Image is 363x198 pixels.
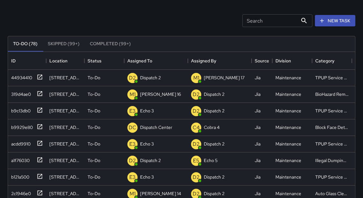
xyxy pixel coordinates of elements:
[312,52,352,70] div: Category
[49,157,81,164] div: 410 15th Street
[255,74,260,81] div: Jia
[193,124,200,131] p: C4
[9,171,29,180] div: b121a500
[85,36,136,52] button: Completed (99+)
[49,124,81,131] div: 467 19th Street
[140,74,161,81] p: Dispatch 2
[88,91,100,97] p: To-Do
[275,91,301,97] div: Maintenance
[188,52,252,70] div: Assigned By
[315,91,349,97] div: BioHazard Removed
[49,74,81,81] div: 2295 Broadway
[88,141,100,147] p: To-Do
[315,52,334,70] div: Category
[127,52,152,70] div: Assigned To
[9,88,31,97] div: 319d4ae0
[8,36,43,52] button: To-Do (78)
[8,52,46,70] div: ID
[193,190,200,198] p: D2
[275,52,291,70] div: Division
[315,15,355,27] button: New Task
[193,173,200,181] p: D2
[255,174,260,180] div: Jia
[88,190,100,197] p: To-Do
[11,52,16,70] div: ID
[9,105,31,114] div: b9c13db0
[140,124,172,131] p: Dispatch Center
[49,91,81,97] div: 347 14th Street
[315,174,349,180] div: TPUP Service Requested
[193,107,200,115] p: D2
[275,74,301,81] div: Maintenance
[255,190,260,197] div: Jia
[275,157,301,164] div: Maintenance
[130,190,136,198] p: M1
[272,52,312,70] div: Division
[140,157,161,164] p: Dispatch 2
[9,72,32,81] div: 44934410
[140,108,154,114] p: Echo 3
[315,157,349,164] div: Illegal Dumping Removed
[140,174,154,180] p: Echo 3
[204,124,220,131] p: Cobra 4
[255,124,260,131] div: Jia
[84,52,124,70] div: Status
[49,52,68,70] div: Location
[88,174,100,180] p: To-Do
[193,91,200,98] p: D2
[204,108,224,114] p: Dispatch 2
[49,190,81,197] div: 918 Clay Street
[255,108,260,114] div: Jia
[193,157,199,165] p: E5
[129,140,136,148] p: E3
[129,173,136,181] p: E3
[204,174,224,180] p: Dispatch 2
[315,141,349,147] div: TPUP Service Requested
[255,141,260,147] div: Jia
[315,74,349,81] div: TPUP Service Requested
[9,188,31,197] div: 2c1946e0
[88,74,100,81] p: To-Do
[315,190,349,197] div: Auto Glass Cleaned Up
[204,141,224,147] p: Dispatch 2
[88,108,100,114] p: To-Do
[129,74,136,82] p: D2
[49,108,81,114] div: 827 Broadway
[88,157,100,164] p: To-Do
[275,124,301,131] div: Maintenance
[46,52,84,70] div: Location
[129,157,136,165] p: D2
[204,190,224,197] p: Dispatch 2
[9,122,33,131] div: b9929e80
[88,52,102,70] div: Status
[255,91,260,97] div: Jia
[124,52,188,70] div: Assigned To
[315,124,349,131] div: Block Face Detailed
[252,52,272,70] div: Source
[204,74,245,81] p: [PERSON_NAME] 17
[140,91,181,97] p: [PERSON_NAME] 16
[255,157,260,164] div: Jia
[9,138,31,147] div: acdd9910
[129,107,136,115] p: E3
[191,52,216,70] div: Assigned By
[275,141,301,147] div: Maintenance
[88,124,100,131] p: To-Do
[49,174,81,180] div: 419 12th Street
[49,141,81,147] div: 988 Broadway
[9,155,30,164] div: a1f76030
[130,91,136,98] p: M1
[129,124,136,131] p: DC
[140,190,181,197] p: [PERSON_NAME] 14
[315,108,349,114] div: TPUP Service Requested
[204,91,224,97] p: Dispatch 2
[204,157,217,164] p: Echo 5
[193,74,199,82] p: M1
[275,190,301,197] div: Maintenance
[275,108,301,114] div: Maintenance
[140,141,154,147] p: Echo 3
[43,36,85,52] button: Skipped (99+)
[255,52,269,70] div: Source
[193,140,200,148] p: D2
[275,174,301,180] div: Maintenance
